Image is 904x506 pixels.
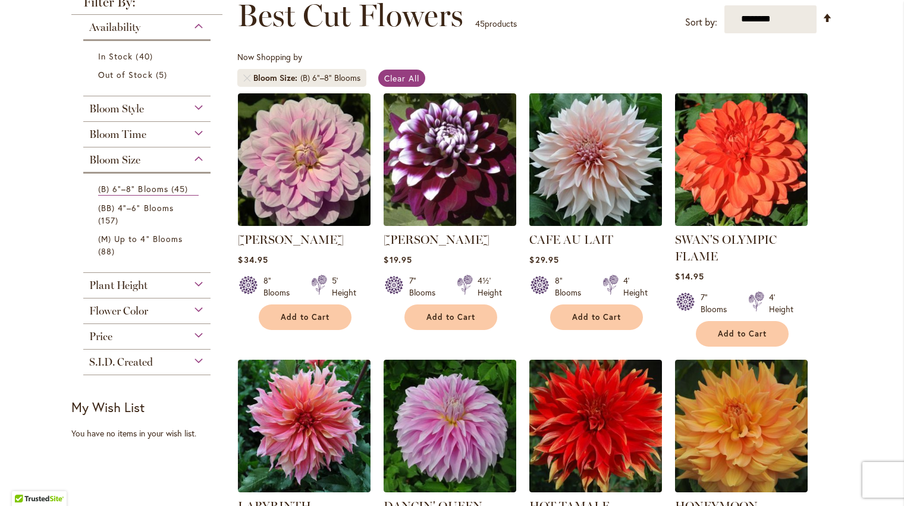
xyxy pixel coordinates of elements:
img: Randi Dawn [238,93,371,226]
span: Clear All [384,73,419,84]
span: Add to Cart [718,329,767,339]
span: Plant Height [89,279,147,292]
div: 4' Height [623,275,648,298]
a: Clear All [378,70,425,87]
a: (BB) 4"–6" Blooms 157 [98,202,199,227]
span: Add to Cart [426,312,475,322]
a: Swan's Olympic Flame [675,217,808,228]
span: (BB) 4"–6" Blooms [98,202,174,213]
span: Price [89,330,112,343]
div: 7" Blooms [701,291,734,315]
a: Out of Stock 5 [98,68,199,81]
span: 40 [136,50,155,62]
button: Add to Cart [404,304,497,330]
button: Add to Cart [550,304,643,330]
button: Add to Cart [696,321,789,347]
span: $34.95 [238,254,268,265]
div: (B) 6"–8" Blooms [300,72,360,84]
button: Add to Cart [259,304,351,330]
span: $14.95 [675,271,704,282]
span: Bloom Time [89,128,146,141]
a: Hot Tamale [529,483,662,495]
p: products [475,14,517,33]
a: In Stock 40 [98,50,199,62]
strong: My Wish List [71,398,145,416]
div: You have no items in your wish list. [71,428,230,439]
span: 88 [98,245,118,257]
a: (M) Up to 4" Blooms 88 [98,232,199,257]
span: $19.95 [384,254,412,265]
span: Now Shopping by [237,51,302,62]
iframe: Launch Accessibility Center [9,464,42,497]
div: 8" Blooms [555,275,588,298]
span: Flower Color [89,304,148,318]
a: Ryan C [384,217,516,228]
a: CAFE AU LAIT [529,232,613,247]
div: 4½' Height [478,275,502,298]
span: In Stock [98,51,133,62]
div: 7" Blooms [409,275,442,298]
a: Remove Bloom Size (B) 6"–8" Blooms [243,74,250,81]
a: (B) 6"–8" Blooms 45 [98,183,199,196]
span: Bloom Style [89,102,144,115]
span: (M) Up to 4" Blooms [98,233,183,244]
div: 5' Height [332,275,356,298]
img: Café Au Lait [526,90,666,229]
span: 45 [475,18,485,29]
span: 5 [156,68,170,81]
span: S.I.D. Created [89,356,153,369]
a: SWAN'S OLYMPIC FLAME [675,232,777,263]
img: Labyrinth [238,360,371,492]
a: [PERSON_NAME] [384,232,489,247]
span: (B) 6"–8" Blooms [98,183,168,194]
div: 8" Blooms [263,275,297,298]
span: 157 [98,214,121,227]
img: Dancin' Queen [384,360,516,492]
span: Add to Cart [281,312,329,322]
label: Sort by: [685,11,717,33]
a: Dancin' Queen [384,483,516,495]
div: 4' Height [769,291,793,315]
span: Availability [89,21,140,34]
a: Randi Dawn [238,217,371,228]
img: Swan's Olympic Flame [675,93,808,226]
span: Bloom Size [253,72,300,84]
a: Honeymoon [675,483,808,495]
span: Add to Cart [572,312,621,322]
img: Ryan C [384,93,516,226]
img: Honeymoon [675,360,808,492]
a: [PERSON_NAME] [238,232,344,247]
a: Labyrinth [238,483,371,495]
span: Bloom Size [89,153,140,166]
span: 45 [171,183,191,195]
span: $29.95 [529,254,558,265]
img: Hot Tamale [529,360,662,492]
span: Out of Stock [98,69,153,80]
a: Café Au Lait [529,217,662,228]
